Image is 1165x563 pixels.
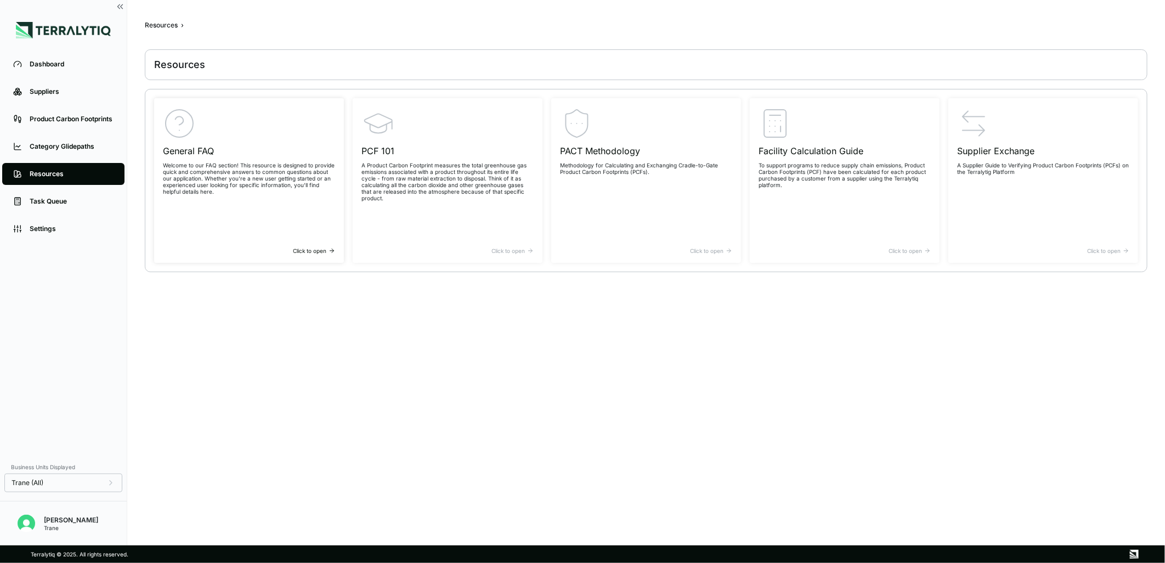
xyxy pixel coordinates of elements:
img: Cal Krause [18,515,35,532]
h3: Supplier Exchange [957,144,1129,157]
a: Facility Calculation GuideTo support programs to reduce supply chain emissions, Product Carbon Fo... [750,98,940,263]
div: Click to open [759,247,931,254]
div: Dashboard [30,60,114,69]
div: [PERSON_NAME] [44,516,98,525]
div: Click to open [957,247,1129,254]
div: Resources [154,58,205,71]
p: A Supplier Guide to Verifying Product Carbon Footprints (PCFs) on the Terralytig Platform [957,162,1129,175]
div: Task Queue [30,197,114,206]
img: Logo [16,22,111,38]
span: › [181,21,184,30]
h3: PACT Methodology [560,144,732,157]
div: Click to open [560,247,732,254]
p: Methodology for Calculating and Exchanging Cradle-to-Gate Product Carbon Footprints (PCFs). [560,162,732,175]
h3: Facility Calculation Guide [759,144,931,157]
a: General FAQWelcome to our FAQ section! This resource is designed to provide quick and comprehensi... [154,98,344,263]
a: PACT MethodologyMethodology for Calculating and Exchanging Cradle-to-Gate Product Carbon Footprin... [551,98,741,263]
button: Open user button [13,510,39,537]
p: Welcome to our FAQ section! This resource is designed to provide quick and comprehensive answers ... [163,162,335,195]
a: Supplier ExchangeA Supplier Guide to Verifying Product Carbon Footprints (PCFs) on the Terralytig... [948,98,1138,263]
div: Business Units Displayed [4,460,122,474]
div: Settings [30,224,114,233]
h3: General FAQ [163,144,335,157]
div: Trane [44,525,98,531]
div: Resources [30,170,114,178]
h3: PCF 101 [361,144,534,157]
div: Category Glidepaths [30,142,114,151]
div: Click to open [163,247,335,254]
p: To support programs to reduce supply chain emissions, Product Carbon Footprints (PCF) have been c... [759,162,931,188]
div: Resources [145,21,178,30]
span: Trane (All) [12,478,43,487]
div: Product Carbon Footprints [30,115,114,123]
div: Click to open [361,247,534,254]
p: A Product Carbon Footprint measures the total greenhouse gas emissions associated with a product ... [361,162,534,201]
a: PCF 101A Product Carbon Footprint measures the total greenhouse gas emissions associated with a p... [353,98,542,263]
div: Suppliers [30,87,114,96]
